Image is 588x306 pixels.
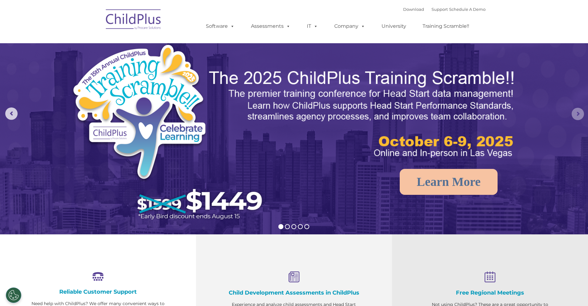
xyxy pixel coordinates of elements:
[416,20,475,32] a: Training Scramble!!
[31,288,165,295] h4: Reliable Customer Support
[227,289,361,296] h4: Child Development Assessments in ChildPlus
[375,20,412,32] a: University
[301,20,324,32] a: IT
[328,20,371,32] a: Company
[487,239,588,306] iframe: Chat Widget
[403,7,424,12] a: Download
[245,20,297,32] a: Assessments
[400,169,498,195] a: Learn More
[423,289,557,296] h4: Free Regional Meetings
[86,66,112,71] span: Phone number
[449,7,486,12] a: Schedule A Demo
[86,41,105,45] span: Last name
[6,287,21,303] button: Cookies Settings
[403,7,486,12] font: |
[200,20,241,32] a: Software
[432,7,448,12] a: Support
[103,5,165,36] img: ChildPlus by Procare Solutions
